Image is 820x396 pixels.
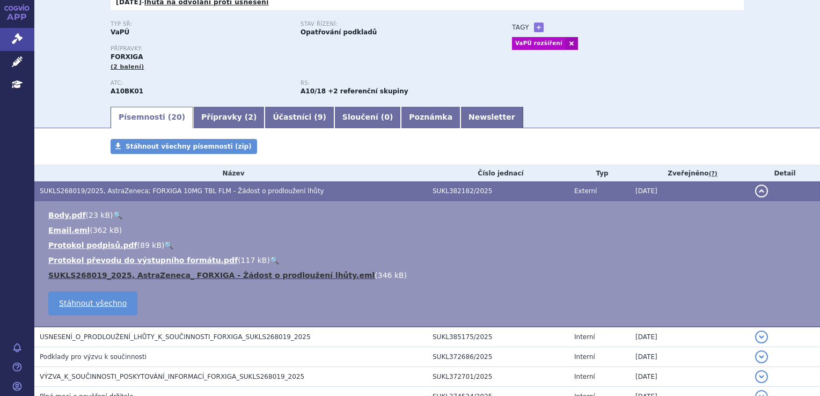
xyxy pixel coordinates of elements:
[630,181,750,201] td: [DATE]
[48,271,375,280] a: SUKLS268019_2025, AstraZeneca_ FORXIGA - Žádost o prodloužení lhůty.eml
[384,113,390,121] span: 0
[265,107,334,128] a: Účastníci (9)
[574,187,597,195] span: Externí
[48,211,86,219] a: Body.pdf
[750,165,820,181] th: Detail
[34,165,427,181] th: Název
[755,350,768,363] button: detail
[48,255,809,266] li: ( )
[574,373,595,380] span: Interní
[48,256,238,265] a: Protokol převodu do výstupního formátu.pdf
[427,347,569,366] td: SUKL372686/2025
[48,291,137,316] a: Stáhnout všechno
[427,366,569,386] td: SUKL372701/2025
[40,187,324,195] span: SUKLS268019/2025, AstraZeneca; FORXIGA 10MG TBL FLM - Žádost o prodloužení lhůty
[48,270,809,281] li: ( )
[93,226,119,234] span: 362 kB
[630,366,750,386] td: [DATE]
[630,347,750,366] td: [DATE]
[755,331,768,343] button: detail
[48,210,809,221] li: ( )
[270,256,279,265] a: 🔍
[48,240,809,251] li: ( )
[401,107,460,128] a: Poznámka
[318,113,323,121] span: 9
[40,353,147,361] span: Podklady pro výzvu k součinnosti
[574,353,595,361] span: Interní
[48,226,90,234] a: Email.eml
[111,80,290,86] p: ATC:
[241,256,267,265] span: 117 kB
[301,80,480,86] p: RS:
[113,211,122,219] a: 🔍
[48,241,137,250] a: Protokol podpisů.pdf
[164,241,173,250] a: 🔍
[301,87,326,95] strong: empagliflozin, dapagliflozin, kapagliflozin
[193,107,265,128] a: Přípravky (2)
[111,87,143,95] strong: DAPAGLIFLOZIN
[48,225,809,236] li: ( )
[89,211,110,219] span: 23 kB
[40,373,304,380] span: VÝZVA_K_SOUČINNOSTI_POSKYTOVÁNÍ_INFORMACÍ_FORXIGA_SUKLS268019_2025
[378,271,404,280] span: 346 kB
[512,37,565,50] a: VaPÚ rozšíření
[709,170,717,178] abbr: (?)
[301,21,480,27] p: Stav řízení:
[111,46,490,52] p: Přípravky:
[755,185,768,197] button: detail
[512,21,529,34] h3: Tagy
[140,241,162,250] span: 89 kB
[460,107,523,128] a: Newsletter
[171,113,181,121] span: 20
[111,107,193,128] a: Písemnosti (20)
[427,165,569,181] th: Číslo jednací
[248,113,253,121] span: 2
[40,333,311,341] span: USNESENÍ_O_PRODLOUŽENÍ_LHŮTY_K_SOUČINNOSTI_FORXIGA_SUKLS268019_2025
[334,107,401,128] a: Sloučení (0)
[111,28,129,36] strong: VaPÚ
[111,21,290,27] p: Typ SŘ:
[111,53,143,61] span: FORXIGA
[630,327,750,347] td: [DATE]
[111,139,257,154] a: Stáhnout všechny písemnosti (zip)
[534,23,544,32] a: +
[301,28,377,36] strong: Opatřování podkladů
[574,333,595,341] span: Interní
[427,327,569,347] td: SUKL385175/2025
[630,165,750,181] th: Zveřejněno
[755,370,768,383] button: detail
[111,63,144,70] span: (2 balení)
[427,181,569,201] td: SUKL382182/2025
[569,165,630,181] th: Typ
[126,143,252,150] span: Stáhnout všechny písemnosti (zip)
[328,87,408,95] strong: +2 referenční skupiny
